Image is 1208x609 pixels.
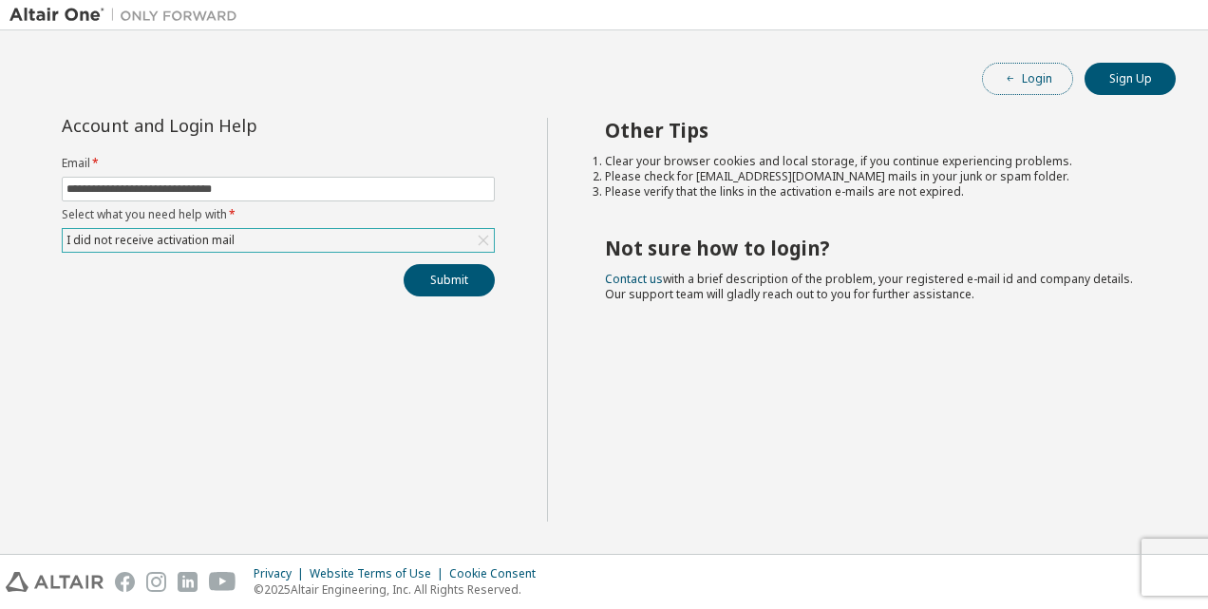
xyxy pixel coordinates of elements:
[64,230,237,251] div: I did not receive activation mail
[605,271,663,287] a: Contact us
[146,572,166,592] img: instagram.svg
[982,63,1073,95] button: Login
[62,118,408,133] div: Account and Login Help
[605,169,1142,184] li: Please check for [EMAIL_ADDRESS][DOMAIN_NAME] mails in your junk or spam folder.
[310,566,449,581] div: Website Terms of Use
[605,236,1142,260] h2: Not sure how to login?
[63,229,494,252] div: I did not receive activation mail
[449,566,547,581] div: Cookie Consent
[209,572,236,592] img: youtube.svg
[605,184,1142,200] li: Please verify that the links in the activation e-mails are not expired.
[605,118,1142,143] h2: Other Tips
[404,264,495,296] button: Submit
[115,572,135,592] img: facebook.svg
[254,581,547,598] p: © 2025 Altair Engineering, Inc. All Rights Reserved.
[605,154,1142,169] li: Clear your browser cookies and local storage, if you continue experiencing problems.
[62,207,495,222] label: Select what you need help with
[178,572,198,592] img: linkedin.svg
[254,566,310,581] div: Privacy
[9,6,247,25] img: Altair One
[6,572,104,592] img: altair_logo.svg
[1085,63,1176,95] button: Sign Up
[62,156,495,171] label: Email
[605,271,1133,302] span: with a brief description of the problem, your registered e-mail id and company details. Our suppo...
